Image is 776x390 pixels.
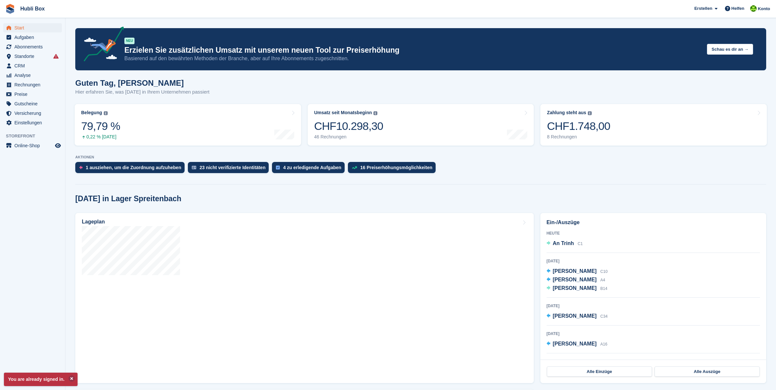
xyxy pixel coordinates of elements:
a: [PERSON_NAME] C10 [547,267,608,276]
p: Basierend auf den bewährten Methoden der Branche, aber auf Ihre Abonnements zugeschnitten. [124,55,702,62]
div: 4 zu erledigende Aufgaben [283,165,341,170]
a: menu [3,99,62,108]
div: Belegung [81,110,102,115]
div: NEU [124,38,135,44]
p: Hier erfahren Sie, was [DATE] in Ihrem Unternehmen passiert [75,88,209,96]
h2: [DATE] in Lager Spreitenbach [75,194,181,203]
div: 1 ausziehen, um die Zuordnung aufzuheben [86,165,181,170]
div: CHF1.748,00 [547,119,610,133]
i: Es sind Fehler bei der Synchronisierung von Smart-Einträgen aufgetreten [53,54,59,59]
a: menu [3,109,62,118]
div: 0,22 % [DATE] [81,134,120,140]
a: An Trinh C1 [547,239,583,248]
span: Erstellen [694,5,712,12]
a: Alle Einzüge [547,366,652,377]
a: Vorschau-Shop [54,142,62,150]
span: Abonnements [14,42,54,51]
span: Preise [14,90,54,99]
div: [DATE] [547,331,760,337]
a: [PERSON_NAME] C34 [547,312,608,321]
img: move_outs_to_deallocate_icon-f764333ba52eb49d3ac5e1228854f67142a1ed5810a6f6cc68b1a99e826820c5.svg [79,166,82,169]
span: C34 [600,314,607,319]
span: CRM [14,61,54,70]
div: [DATE] [547,359,760,364]
img: icon-info-grey-7440780725fd019a000dd9b08b2336e03edf1995a4989e88bcd33f0948082b44.svg [588,111,592,115]
img: verify_identity-adf6edd0f0f0b5bbfe63781bf79b02c33cf7c696d77639b501bdc392416b5a36.svg [192,166,196,169]
span: Storefront [6,133,65,139]
a: [PERSON_NAME] B14 [547,284,607,293]
span: Analyse [14,71,54,80]
a: menu [3,42,62,51]
div: [DATE] [547,258,760,264]
div: Umsatz seit Monatsbeginn [314,110,372,115]
div: 23 nicht verifizierte Identitäten [200,165,266,170]
span: Einstellungen [14,118,54,127]
a: menu [3,52,62,61]
p: You are already signed in. [4,373,78,386]
span: Standorte [14,52,54,61]
span: [PERSON_NAME] [553,313,597,319]
p: AKTIONEN [75,155,766,159]
span: C10 [600,269,607,274]
a: Lageplan [75,213,534,383]
h2: Ein-/Auszüge [547,219,760,226]
a: [PERSON_NAME] A16 [547,340,607,348]
a: Speisekarte [3,141,62,150]
a: menu [3,33,62,42]
a: Zahlung steht aus CHF1.748,00 8 Rechnungen [540,104,767,146]
a: Hubli Box [18,3,47,14]
span: [PERSON_NAME] [553,341,597,346]
span: Gutscheine [14,99,54,108]
h1: Guten Tag, [PERSON_NAME] [75,79,209,87]
span: Helfen [731,5,745,12]
img: task-75834270c22a3079a89374b754ae025e5fb1db73e45f91037f5363f120a921f8.svg [276,166,280,169]
a: Umsatz seit Monatsbeginn CHF10.298,30 46 Rechnungen [308,104,534,146]
img: icon-info-grey-7440780725fd019a000dd9b08b2336e03edf1995a4989e88bcd33f0948082b44.svg [104,111,108,115]
a: Alle Auszüge [655,366,760,377]
div: CHF10.298,30 [314,119,383,133]
span: Start [14,23,54,32]
a: 1 ausziehen, um die Zuordnung aufzuheben [75,162,188,176]
img: icon-info-grey-7440780725fd019a000dd9b08b2336e03edf1995a4989e88bcd33f0948082b44.svg [373,111,377,115]
a: Belegung 79,79 % 0,22 % [DATE] [75,104,301,146]
a: menu [3,23,62,32]
div: 46 Rechnungen [314,134,383,140]
a: menu [3,80,62,89]
a: 23 nicht verifizierte Identitäten [188,162,272,176]
img: stora-icon-8386f47178a22dfd0bd8f6a31ec36ba5ce8667c1dd55bd0f319d3a0aa187defe.svg [5,4,15,14]
a: menu [3,118,62,127]
span: [PERSON_NAME] [553,277,597,282]
img: Stefano [750,5,757,12]
div: [DATE] [547,303,760,309]
span: [PERSON_NAME] [553,285,597,291]
div: Heute [547,230,760,236]
div: 8 Rechnungen [547,134,610,140]
div: 16 Preiserhöhungsmöglichkeiten [360,165,432,170]
span: Versicherung [14,109,54,118]
a: 16 Preiserhöhungsmöglichkeiten [348,162,439,176]
span: B14 [600,286,607,291]
a: menu [3,61,62,70]
div: 79,79 % [81,119,120,133]
span: A4 [600,278,605,282]
img: price_increase_opportunities-93ffe204e8149a01c8c9dc8f82e8f89637d9d84a8eef4429ea346261dce0b2c0.svg [352,166,357,169]
p: Erzielen Sie zusätzlichen Umsatz mit unserem neuen Tool zur Preiserhöhung [124,45,702,55]
span: Aufgaben [14,33,54,42]
span: An Trinh [553,240,574,246]
img: price-adjustments-announcement-icon-8257ccfd72463d97f412b2fc003d46551f7dbcb40ab6d574587a9cd5c0d94... [78,27,124,64]
span: C1 [578,241,583,246]
span: [PERSON_NAME] [553,268,597,274]
span: Konto [758,6,770,12]
a: menu [3,71,62,80]
a: [PERSON_NAME] A4 [547,276,605,284]
h2: Lageplan [82,219,105,225]
span: Rechnungen [14,80,54,89]
div: Zahlung steht aus [547,110,586,115]
a: menu [3,90,62,99]
button: Schau es dir an → [707,44,753,55]
span: Online-Shop [14,141,54,150]
span: A16 [600,342,607,346]
a: 4 zu erledigende Aufgaben [272,162,348,176]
